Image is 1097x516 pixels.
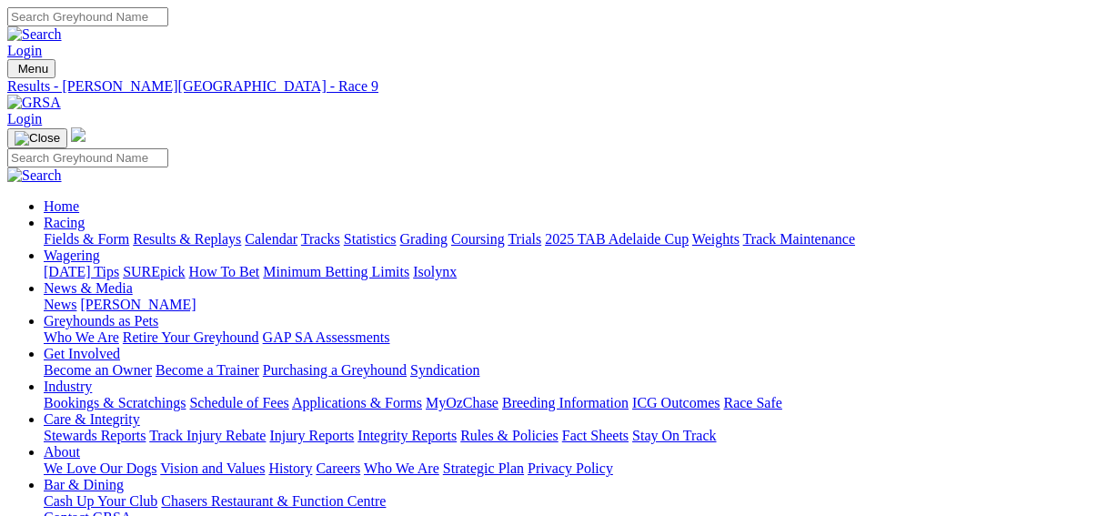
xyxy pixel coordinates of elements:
div: Care & Integrity [44,428,1090,444]
a: Get Involved [44,346,120,361]
a: Tracks [301,231,340,247]
a: Trials [508,231,541,247]
a: [PERSON_NAME] [80,297,196,312]
a: Cash Up Your Club [44,493,157,509]
a: Schedule of Fees [189,395,288,410]
a: SUREpick [123,264,185,279]
a: Applications & Forms [292,395,422,410]
a: Privacy Policy [528,460,613,476]
input: Search [7,7,168,26]
a: Syndication [410,362,479,378]
a: We Love Our Dogs [44,460,156,476]
a: MyOzChase [426,395,498,410]
a: Isolynx [413,264,457,279]
input: Search [7,148,168,167]
div: News & Media [44,297,1090,313]
a: Care & Integrity [44,411,140,427]
a: Industry [44,379,92,394]
button: Toggle navigation [7,128,67,148]
a: Login [7,111,42,126]
a: Racing [44,215,85,230]
div: Get Involved [44,362,1090,379]
a: GAP SA Assessments [263,329,390,345]
a: About [44,444,80,460]
a: Rules & Policies [460,428,559,443]
a: Become an Owner [44,362,152,378]
a: [DATE] Tips [44,264,119,279]
a: Grading [400,231,448,247]
a: Race Safe [723,395,781,410]
a: Track Injury Rebate [149,428,266,443]
a: Become a Trainer [156,362,259,378]
a: Who We Are [364,460,439,476]
a: Stay On Track [632,428,716,443]
a: Login [7,43,42,58]
a: 2025 TAB Adelaide Cup [545,231,689,247]
div: Racing [44,231,1090,248]
div: Greyhounds as Pets [44,329,1090,346]
a: Wagering [44,248,100,263]
div: Wagering [44,264,1090,280]
a: Results - [PERSON_NAME][GEOGRAPHIC_DATA] - Race 9 [7,78,1090,95]
a: Track Maintenance [743,231,855,247]
a: Integrity Reports [357,428,457,443]
a: Careers [316,460,360,476]
a: Minimum Betting Limits [263,264,409,279]
a: How To Bet [189,264,260,279]
a: Stewards Reports [44,428,146,443]
img: GRSA [7,95,61,111]
a: Greyhounds as Pets [44,313,158,329]
a: Results & Replays [133,231,241,247]
a: News & Media [44,280,133,296]
a: Coursing [451,231,505,247]
a: Injury Reports [269,428,354,443]
a: Chasers Restaurant & Function Centre [161,493,386,509]
img: Close [15,131,60,146]
a: Purchasing a Greyhound [263,362,407,378]
div: About [44,460,1090,477]
a: Who We Are [44,329,119,345]
button: Toggle navigation [7,59,55,78]
a: Weights [692,231,740,247]
a: Calendar [245,231,297,247]
img: Search [7,26,62,43]
a: History [268,460,312,476]
a: Fields & Form [44,231,129,247]
a: News [44,297,76,312]
a: Statistics [344,231,397,247]
a: Vision and Values [160,460,265,476]
img: Search [7,167,62,184]
a: Bar & Dining [44,477,124,492]
div: Bar & Dining [44,493,1090,510]
div: Industry [44,395,1090,411]
a: Home [44,198,79,214]
a: Retire Your Greyhound [123,329,259,345]
a: Fact Sheets [562,428,629,443]
a: Breeding Information [502,395,629,410]
a: Bookings & Scratchings [44,395,186,410]
a: ICG Outcomes [632,395,720,410]
a: Strategic Plan [443,460,524,476]
span: Menu [18,62,48,76]
img: logo-grsa-white.png [71,127,86,142]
